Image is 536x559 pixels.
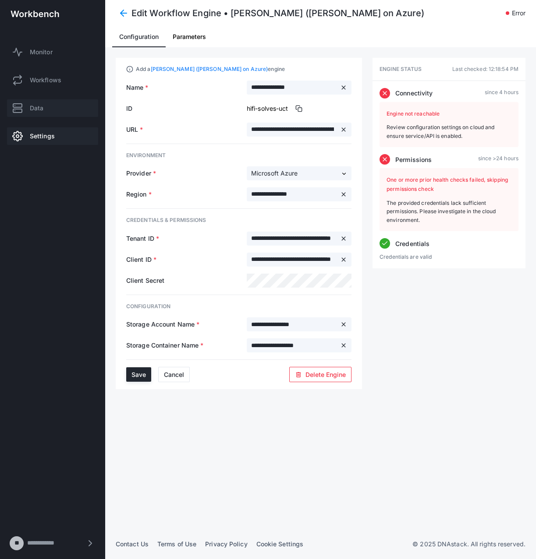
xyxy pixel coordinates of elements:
[205,540,247,548] a: Privacy Policy
[126,216,351,225] div: Credentials & Permissions
[126,151,351,160] div: Environment
[338,124,349,135] button: Clear input
[126,320,195,328] span: Storage Account Name
[158,367,190,382] button: Cancel
[126,235,154,242] span: Tenant ID
[30,48,53,56] span: Monitor
[387,123,511,140] div: Review configuration settings on cloud and ensure service/API is enabled.
[395,239,430,248] span: credentials
[30,132,55,141] span: Settings
[151,66,268,72] a: [PERSON_NAME] ([PERSON_NAME] on Azure)
[131,7,424,19] h4: Edit Workflow Engine • [PERSON_NAME] ([PERSON_NAME] on Azure)
[126,190,147,198] span: Region
[157,540,196,548] a: Terms of Use
[387,110,440,117] span: Engine not reachable
[7,71,98,89] a: Workflows
[11,11,59,18] img: workbench-logo-white.svg
[338,233,349,244] button: Clear input
[395,89,433,98] span: connectivity
[338,189,349,200] button: Clear input
[164,371,184,378] div: Cancel
[338,319,349,330] button: Clear input
[452,65,519,74] span: Last checked: 12:18:54 PM
[126,341,199,349] span: Storage Container Name
[247,104,288,113] span: hifi-solves-uct
[116,540,149,548] a: Contact Us
[338,82,349,93] button: Clear input
[412,540,525,548] p: © 2025 DNAstack. All rights reserved.
[126,256,152,263] span: Client ID
[173,34,206,40] span: Parameters
[126,126,138,133] span: URL
[338,340,349,351] button: Clear input
[289,367,351,382] button: deleteDelete Engine
[387,176,508,192] span: One or more prior health checks failed, skipping permissions check
[126,169,151,177] span: Provider
[485,88,518,98] span: since 4 hours
[7,43,98,61] a: Monitor
[126,104,247,113] span: ID
[131,371,146,378] span: Save
[30,76,61,84] span: Workflows
[338,254,349,265] button: Clear input
[126,367,151,382] button: Save
[387,199,511,225] div: The provided credentials lack sufficient permissions. Please investigate in the cloud environment.
[7,99,98,117] a: Data
[295,371,302,378] span: delete
[395,155,432,164] span: permissions
[512,9,526,18] span: error
[136,65,285,74] span: Add a engine
[30,104,43,113] span: Data
[126,84,143,91] span: Name
[295,371,346,378] div: Delete Engine
[126,302,351,311] div: Configuration
[256,540,304,548] a: Cookie Settings
[380,65,422,74] span: Engine Status
[126,277,164,284] span: Client Secret
[7,127,98,145] a: Settings
[119,34,159,40] span: Configuration
[251,169,298,177] span: Microsoft Azure
[478,154,519,165] span: since >24 hours
[380,253,432,260] span: Credentials are valid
